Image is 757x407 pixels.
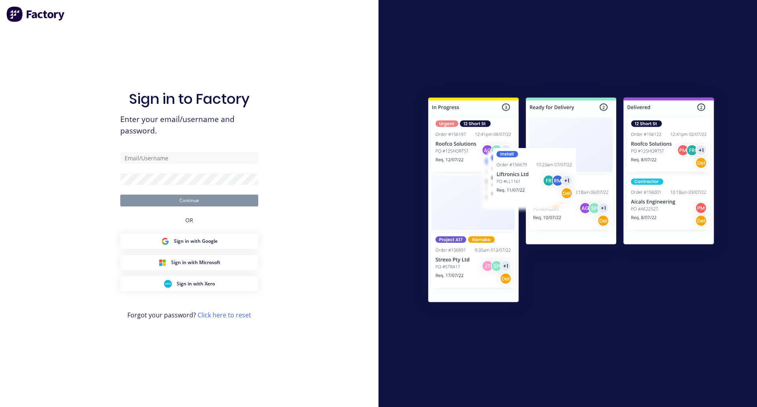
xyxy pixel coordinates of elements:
span: Forgot your password? [127,310,251,320]
span: Sign in with Microsoft [171,259,220,266]
a: Click here to reset [198,311,251,319]
img: Factory [6,6,65,22]
h1: Sign in to Factory [129,90,250,107]
button: Continue [120,195,258,206]
img: Microsoft Sign in [158,259,166,266]
button: Xero Sign inSign in with Xero [120,276,258,291]
div: OR [185,206,193,234]
img: Xero Sign in [164,280,172,288]
input: Email/Username [120,152,258,164]
button: Google Sign inSign in with Google [120,234,258,249]
img: Google Sign in [161,237,169,245]
button: Microsoft Sign inSign in with Microsoft [120,255,258,270]
span: Enter your email/username and password. [120,114,258,137]
img: Sign in [411,82,731,321]
span: Sign in with Google [174,238,218,245]
span: Sign in with Xero [177,280,215,287]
